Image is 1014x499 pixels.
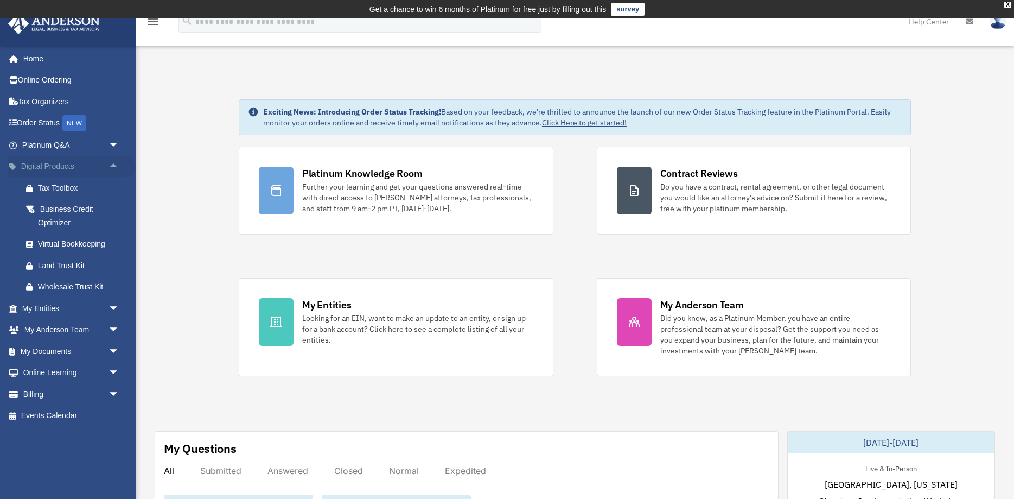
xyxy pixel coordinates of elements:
span: arrow_drop_down [109,383,130,406]
span: [GEOGRAPHIC_DATA], [US_STATE] [825,478,958,491]
i: menu [146,15,160,28]
span: arrow_drop_down [109,134,130,156]
a: Tax Organizers [8,91,136,112]
div: Do you have a contract, rental agreement, or other legal document you would like an attorney's ad... [660,181,891,214]
a: Click Here to get started! [542,118,627,128]
div: NEW [62,115,86,131]
a: My Anderson Team Did you know, as a Platinum Member, you have an entire professional team at your... [597,278,911,376]
span: arrow_drop_down [109,362,130,384]
div: Platinum Knowledge Room [302,167,423,180]
div: Contract Reviews [660,167,738,180]
a: Virtual Bookkeeping [15,233,136,255]
a: Events Calendar [8,405,136,427]
a: Contract Reviews Do you have a contract, rental agreement, or other legal document you would like... [597,147,911,235]
div: Business Credit Optimizer [38,203,122,229]
div: Closed [334,465,363,476]
img: User Pic [990,14,1006,29]
div: Live & In-Person [857,462,926,473]
span: arrow_drop_up [109,156,130,178]
div: My Questions [164,440,237,457]
a: My Entitiesarrow_drop_down [8,298,136,319]
div: Based on your feedback, we're thrilled to announce the launch of our new Order Status Tracking fe... [263,106,902,128]
div: Get a chance to win 6 months of Platinum for free just by filling out this [369,3,607,16]
a: Platinum Q&Aarrow_drop_down [8,134,136,156]
a: menu [146,19,160,28]
div: [DATE]-[DATE] [788,432,994,453]
strong: Exciting News: Introducing Order Status Tracking! [263,107,441,117]
div: My Anderson Team [660,298,744,312]
div: Wholesale Trust Kit [38,280,122,294]
a: My Anderson Teamarrow_drop_down [8,319,136,341]
a: Home [8,48,130,70]
div: Tax Toolbox [38,181,122,195]
a: Wholesale Trust Kit [15,276,136,298]
span: arrow_drop_down [109,298,130,320]
a: Online Learningarrow_drop_down [8,362,136,384]
a: Digital Productsarrow_drop_up [8,156,136,178]
a: Billingarrow_drop_down [8,383,136,405]
div: Looking for an EIN, want to make an update to an entity, or sign up for a bank account? Click her... [302,313,533,345]
a: Land Trust Kit [15,255,136,276]
a: Online Ordering [8,70,136,91]
i: search [181,15,193,27]
div: Land Trust Kit [38,259,122,273]
a: survey [611,3,645,16]
div: Expedited [445,465,486,476]
div: All [164,465,174,476]
a: My Documentsarrow_drop_down [8,340,136,362]
div: Normal [389,465,419,476]
span: arrow_drop_down [109,340,130,363]
a: Tax Toolbox [15,177,136,199]
a: Business Credit Optimizer [15,199,136,233]
a: Order StatusNEW [8,112,136,135]
div: Answered [267,465,308,476]
div: Did you know, as a Platinum Member, you have an entire professional team at your disposal? Get th... [660,313,891,356]
div: Submitted [200,465,241,476]
div: My Entities [302,298,351,312]
img: Anderson Advisors Platinum Portal [5,13,103,34]
span: arrow_drop_down [109,319,130,342]
div: close [1004,2,1011,8]
a: My Entities Looking for an EIN, want to make an update to an entity, or sign up for a bank accoun... [239,278,553,376]
div: Further your learning and get your questions answered real-time with direct access to [PERSON_NAM... [302,181,533,214]
a: Platinum Knowledge Room Further your learning and get your questions answered real-time with dire... [239,147,553,235]
div: Virtual Bookkeeping [38,237,122,251]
